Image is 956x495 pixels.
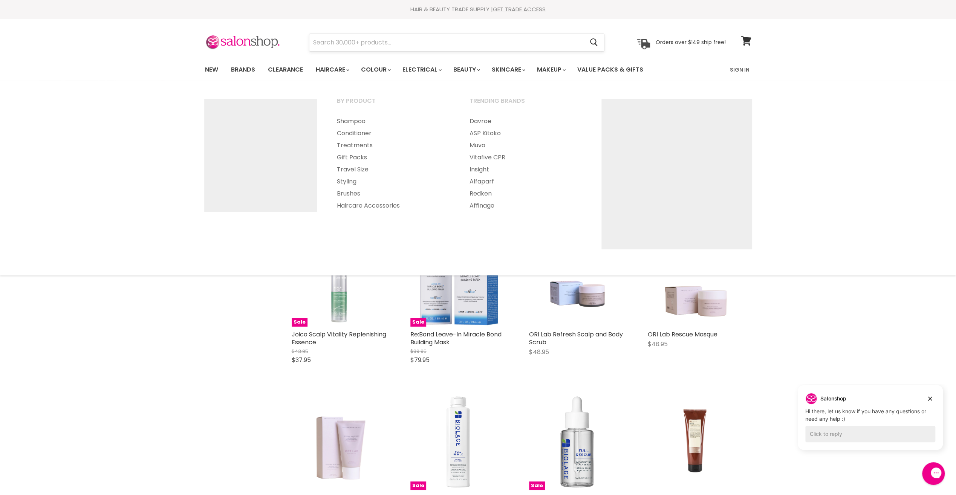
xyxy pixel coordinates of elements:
a: Electrical [397,62,446,78]
img: ORI Lab Rescue Masque [657,231,734,327]
a: Styling [327,176,459,188]
a: Joico Scalp Vitality Replenishing EssenceSale [292,231,388,327]
a: Conditioner [327,127,459,139]
span: Sale [410,318,426,327]
a: Muvo [460,139,591,151]
a: Clearance [262,62,309,78]
a: Sign In [725,62,754,78]
a: ORI Lab Rescue Masque [648,330,717,339]
a: ORI Lab Refresh Scalp and Body Scrub [529,231,625,327]
img: ORI Lab Restore Treatment [301,394,378,490]
span: $89.95 [410,348,427,355]
ul: Main menu [327,115,459,212]
img: Matrix Biolage Full Rescue Shampoo [410,394,506,490]
iframe: Gorgias live chat campaigns [792,384,948,461]
p: Orders over $149 ship free! [656,39,726,46]
a: Vitafive CPR [460,151,591,163]
a: ORI Lab Rescue Masque [648,231,744,327]
iframe: Gorgias live chat messenger [918,460,948,487]
a: Davroe [460,115,591,127]
span: $79.95 [410,356,430,364]
input: Search [309,34,584,51]
span: Sale [410,481,426,490]
a: New [199,62,224,78]
a: ASP Kitoko [460,127,591,139]
img: Matrix Biolage Full Rescue Invigorating Scalp Serum [529,394,625,490]
a: Brands [225,62,261,78]
a: Value Packs & Gifts [572,62,649,78]
a: Brushes [327,188,459,200]
span: Sale [529,481,545,490]
div: HAIR & BEAUTY TRADE SUPPLY | [196,6,761,13]
a: Treatments [327,139,459,151]
a: Haircare [310,62,354,78]
img: Joico Scalp Vitality Replenishing Essence [292,231,388,327]
a: Insight Intech Smoothing Hair Mask [648,394,744,490]
a: Skincare [486,62,530,78]
a: Re:Bond Leave-In Miracle Bond Building Mask [410,330,502,347]
span: $48.95 [529,348,549,356]
a: Alfaparf [460,176,591,188]
span: $43.95 [292,348,308,355]
a: By Product [327,95,459,114]
img: Insight Intech Smoothing Hair Mask [664,394,728,490]
a: Insight [460,163,591,176]
a: GET TRADE ACCESS [493,5,546,13]
a: Makeup [531,62,570,78]
a: Haircare Accessories [327,200,459,212]
a: Joico Scalp Vitality Replenishing Essence [292,330,386,347]
nav: Main [196,59,761,81]
a: ORI Lab Refresh Scalp and Body Scrub [529,330,623,347]
span: $48.95 [648,340,668,348]
a: Shampoo [327,115,459,127]
a: Gift Packs [327,151,459,163]
a: ORI Lab Restore Treatment [292,394,388,490]
a: Re:Bond Leave-In Miracle Bond Building MaskSale [410,231,506,327]
img: ORI Lab Refresh Scalp and Body Scrub [538,231,615,327]
ul: Main menu [460,115,591,212]
span: $37.95 [292,356,311,364]
a: Matrix Biolage Full Rescue Invigorating Scalp SerumSale [529,394,625,490]
a: Colour [355,62,395,78]
a: Beauty [448,62,485,78]
a: Matrix Biolage Full Rescue ShampooSale [410,394,506,490]
span: Sale [292,318,307,327]
a: Trending Brands [460,95,591,114]
a: Redken [460,188,591,200]
ul: Main menu [199,59,687,81]
img: Re:Bond Leave-In Miracle Bond Building Mask [410,231,506,327]
button: Search [584,34,604,51]
a: Affinage [460,200,591,212]
a: Travel Size [327,163,459,176]
form: Product [309,34,604,52]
